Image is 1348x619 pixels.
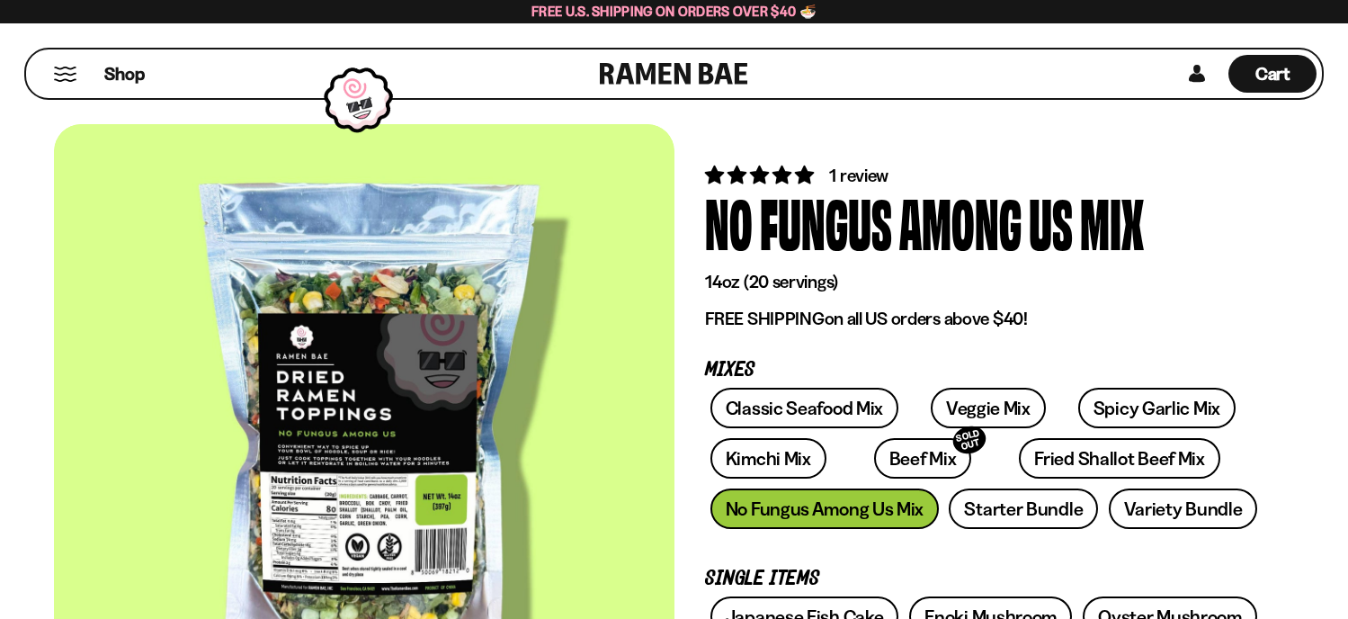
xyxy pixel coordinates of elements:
a: Fried Shallot Beef Mix [1019,438,1219,479]
button: Mobile Menu Trigger [53,67,77,82]
a: Veggie Mix [931,388,1046,428]
a: Kimchi Mix [710,438,826,479]
span: Shop [104,62,145,86]
p: 14oz (20 servings) [705,271,1263,293]
span: Cart [1255,63,1290,85]
div: SOLD OUT [951,423,990,458]
span: 5.00 stars [705,164,817,186]
a: Starter Bundle [949,489,1098,529]
a: Cart [1228,49,1317,98]
span: 1 review [829,165,888,186]
div: No [705,188,753,256]
div: Mix [1080,188,1144,256]
strong: FREE SHIPPING [705,308,824,329]
p: Single Items [705,570,1263,588]
div: Fungus [760,188,892,256]
a: Beef MixSOLD OUT [874,438,972,479]
a: Variety Bundle [1109,489,1258,529]
a: Classic Seafood Mix [710,388,898,428]
p: on all US orders above $40! [705,308,1263,330]
a: Shop [104,55,145,93]
p: Mixes [705,362,1263,379]
span: Free U.S. Shipping on Orders over $40 🍜 [531,3,817,20]
a: Spicy Garlic Mix [1078,388,1236,428]
div: Us [1029,188,1073,256]
div: Among [899,188,1022,256]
